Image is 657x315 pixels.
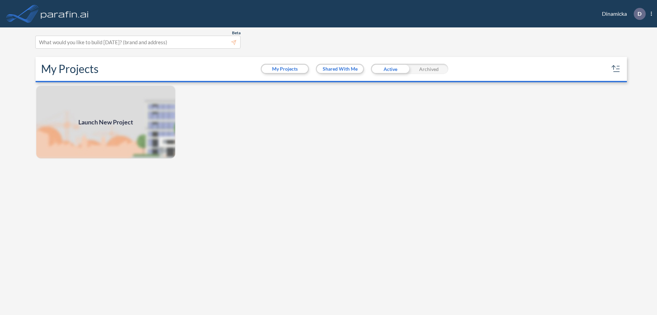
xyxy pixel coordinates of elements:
[410,64,448,74] div: Archived
[41,62,99,75] h2: My Projects
[637,11,642,17] p: D
[262,65,308,73] button: My Projects
[36,85,176,159] a: Launch New Project
[317,65,363,73] button: Shared With Me
[78,118,133,127] span: Launch New Project
[39,7,90,21] img: logo
[232,30,241,36] span: Beta
[592,8,652,20] div: Dinamicka
[371,64,410,74] div: Active
[36,85,176,159] img: add
[610,63,621,74] button: sort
